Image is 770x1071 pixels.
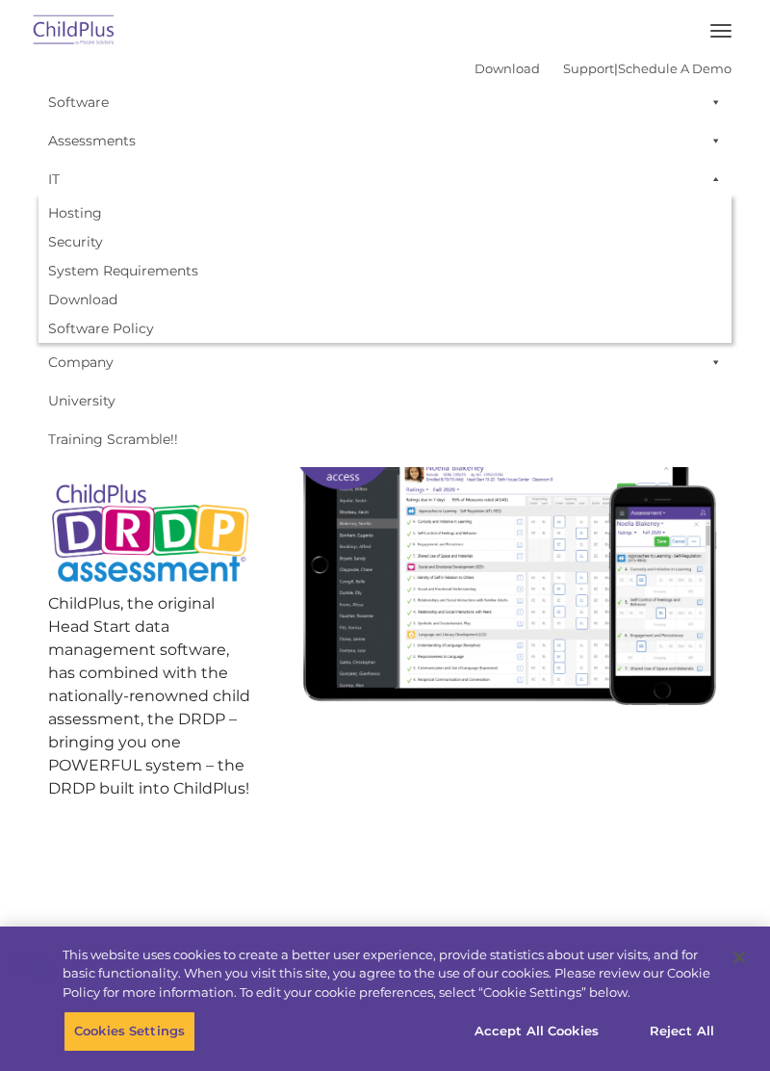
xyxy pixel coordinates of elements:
a: IT [38,160,731,198]
a: Hosting [38,198,731,227]
button: Close [718,936,760,979]
font: | [475,61,731,76]
div: This website uses cookies to create a better user experience, provide statistics about user visit... [63,946,716,1003]
a: Download [38,285,731,314]
button: Accept All Cookies [464,1011,609,1052]
a: Security [38,227,731,256]
a: Schedule A Demo [618,61,731,76]
a: Assessments [38,121,731,160]
span: ChildPlus, the original Head Start data management software, has combined with the nationally-ren... [48,594,250,797]
a: Software [38,83,731,121]
img: Copyright - DRDP Logo [48,472,253,597]
img: All-devices [282,376,722,713]
a: Support [563,61,614,76]
a: System Requirements [38,256,731,285]
a: University [38,381,731,420]
a: Company [38,343,731,381]
a: Training Scramble!! [38,420,731,458]
a: Download [475,61,540,76]
a: Software Policy [38,314,731,343]
button: Cookies Settings [64,1011,195,1052]
button: Reject All [622,1011,742,1052]
img: ChildPlus by Procare Solutions [29,9,119,54]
